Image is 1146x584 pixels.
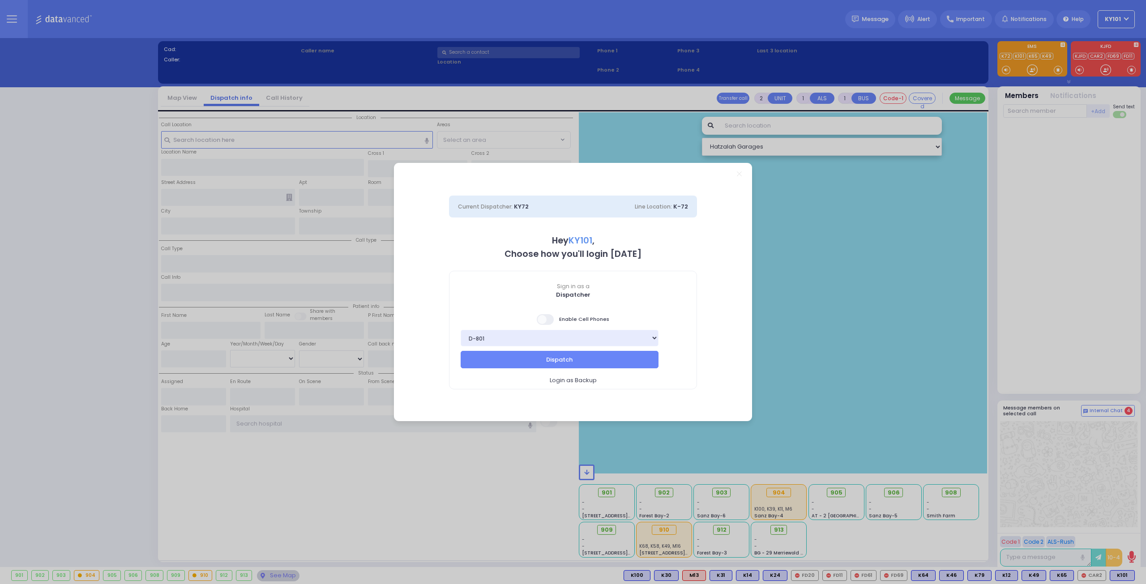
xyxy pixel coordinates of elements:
b: Hey , [552,234,594,247]
span: Sign in as a [449,282,697,290]
b: Choose how you'll login [DATE] [505,248,641,260]
span: Enable Cell Phones [537,313,609,326]
span: KY101 [569,234,592,247]
span: Line Location: [635,203,672,210]
span: Current Dispatcher: [458,203,513,210]
b: Dispatcher [556,290,590,299]
span: KY72 [514,202,529,211]
button: Dispatch [461,351,659,368]
span: Login as Backup [550,376,597,385]
a: Close [737,171,742,176]
span: K-72 [673,202,688,211]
